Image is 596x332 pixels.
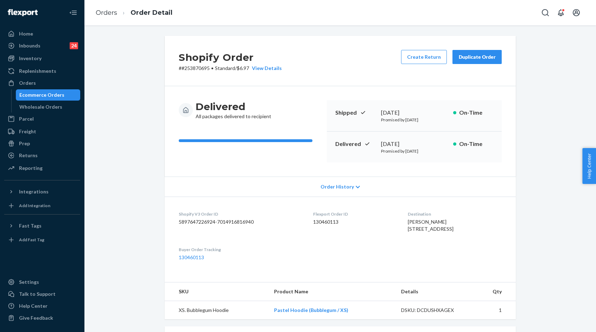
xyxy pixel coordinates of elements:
th: Details [395,282,473,301]
iframe: Opens a widget where you can chat to one of our agents [550,311,589,328]
button: View Details [249,65,282,72]
span: Order History [321,183,354,190]
button: Talk to Support [4,288,80,300]
dt: Buyer Order Tracking [179,247,302,253]
th: SKU [165,282,268,301]
a: 130460113 [179,254,204,260]
button: Open account menu [569,6,583,20]
a: Home [4,28,80,39]
div: Prep [19,140,30,147]
div: Duplicate Order [458,53,496,60]
dd: 130460113 [313,218,396,225]
div: Inventory [19,55,42,62]
a: Wholesale Orders [16,101,81,113]
a: Returns [4,150,80,161]
a: Ecommerce Orders [16,89,81,101]
span: [PERSON_NAME] [STREET_ADDRESS] [408,219,454,232]
button: Fast Tags [4,220,80,231]
div: Add Fast Tag [19,237,44,243]
div: Orders [19,79,36,87]
td: 1 [473,301,516,320]
button: Integrations [4,186,80,197]
button: Give Feedback [4,312,80,324]
dt: Destination [408,211,502,217]
div: DSKU: DCDUSHXAGEX [401,307,467,314]
div: [DATE] [381,109,448,117]
span: • [211,65,214,71]
button: Help Center [582,148,596,184]
a: Reporting [4,162,80,174]
a: Inbounds24 [4,40,80,51]
div: Talk to Support [19,290,56,298]
button: Close Navigation [66,6,80,20]
td: XS. Bubblegum Hoodie [165,301,268,320]
div: Inbounds [19,42,40,49]
div: Add Integration [19,203,50,209]
div: Wholesale Orders [19,103,62,110]
a: Pastel Hoodie (Bubblegum / XS) [274,307,348,313]
a: Inventory [4,53,80,64]
div: Integrations [19,188,49,195]
dd: 5897647226924-7014916816940 [179,218,302,225]
div: Help Center [19,302,47,309]
p: # #253870695 / $6.97 [179,65,282,72]
p: Shipped [335,109,375,117]
div: Settings [19,279,39,286]
a: Parcel [4,113,80,124]
p: Promised by [DATE] [381,148,448,154]
div: Replenishments [19,68,56,75]
a: Replenishments [4,65,80,77]
p: Promised by [DATE] [381,117,448,123]
div: Home [19,30,33,37]
h3: Delivered [196,100,271,113]
h2: Shopify Order [179,50,282,65]
a: Settings [4,276,80,288]
div: Reporting [19,165,43,172]
dt: Shopify V3 Order ID [179,211,302,217]
div: Returns [19,152,38,159]
div: Give Feedback [19,314,53,321]
a: Freight [4,126,80,137]
img: Flexport logo [8,9,38,16]
a: Add Integration [4,200,80,211]
button: Create Return [401,50,447,64]
p: On-Time [459,109,493,117]
th: Qty [473,282,516,301]
button: Duplicate Order [452,50,502,64]
button: Open Search Box [538,6,552,20]
a: Help Center [4,300,80,312]
div: Fast Tags [19,222,42,229]
div: 24 [70,42,78,49]
ol: breadcrumbs [90,2,178,23]
th: Product Name [268,282,396,301]
dt: Flexport Order ID [313,211,396,217]
div: Freight [19,128,36,135]
a: Orders [4,77,80,89]
div: Parcel [19,115,34,122]
p: Delivered [335,140,375,148]
div: All packages delivered to recipient [196,100,271,120]
button: Open notifications [554,6,568,20]
div: [DATE] [381,140,448,148]
a: Order Detail [131,9,172,17]
p: On-Time [459,140,493,148]
a: Prep [4,138,80,149]
a: Add Fast Tag [4,234,80,245]
span: Standard [215,65,235,71]
div: Ecommerce Orders [19,91,64,98]
a: Orders [96,9,117,17]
